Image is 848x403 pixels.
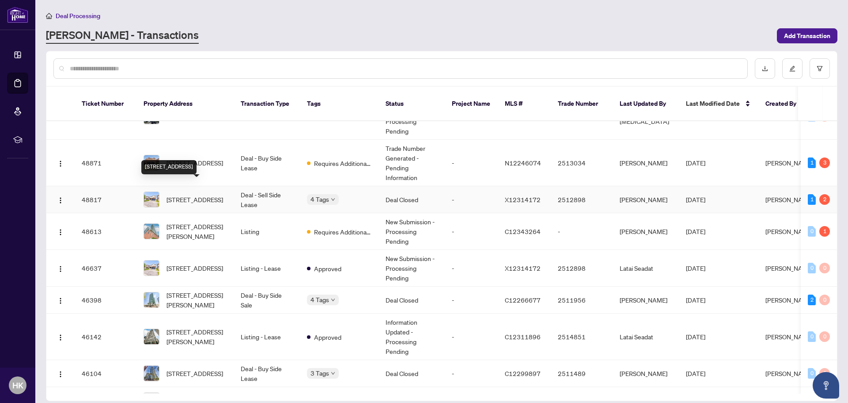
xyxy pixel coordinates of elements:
[379,287,445,314] td: Deal Closed
[686,227,705,235] span: [DATE]
[53,156,68,170] button: Logo
[819,263,830,273] div: 0
[75,314,136,360] td: 46142
[310,295,329,305] span: 4 Tags
[613,314,679,360] td: Latai Seadat
[57,229,64,236] img: Logo
[551,213,613,250] td: -
[765,159,813,167] span: [PERSON_NAME]
[686,196,705,203] span: [DATE]
[314,158,371,168] span: Requires Additional Docs
[810,58,830,79] button: filter
[686,296,705,304] span: [DATE]
[53,192,68,207] button: Logo
[167,263,223,273] span: [STREET_ADDRESS]
[57,160,64,167] img: Logo
[75,87,136,121] th: Ticket Number
[234,287,300,314] td: Deal - Buy Side Sale
[505,227,541,235] span: C12343264
[57,297,64,304] img: Logo
[613,186,679,213] td: [PERSON_NAME]
[551,360,613,387] td: 2511489
[551,287,613,314] td: 2511956
[310,194,329,204] span: 4 Tags
[167,327,227,346] span: [STREET_ADDRESS][PERSON_NAME]
[379,87,445,121] th: Status
[46,13,52,19] span: home
[819,226,830,237] div: 1
[808,368,816,379] div: 0
[819,194,830,205] div: 2
[445,186,498,213] td: -
[53,293,68,307] button: Logo
[56,12,100,20] span: Deal Processing
[379,186,445,213] td: Deal Closed
[765,196,813,203] span: [PERSON_NAME]
[784,29,830,43] span: Add Transaction
[445,140,498,186] td: -
[819,157,830,168] div: 3
[167,195,223,204] span: [STREET_ADDRESS]
[551,87,613,121] th: Trade Number
[505,159,541,167] span: N12246074
[755,58,775,79] button: download
[551,140,613,186] td: 2513034
[819,331,830,342] div: 0
[505,196,541,203] span: X12314172
[144,261,159,276] img: thumbnail-img
[234,140,300,186] td: Deal - Buy Side Lease
[12,379,23,391] span: HK
[144,329,159,344] img: thumbnail-img
[331,371,335,376] span: down
[551,314,613,360] td: 2514851
[234,87,300,121] th: Transaction Type
[75,360,136,387] td: 46104
[808,331,816,342] div: 0
[141,160,197,174] div: [STREET_ADDRESS]
[758,87,811,121] th: Created By
[314,264,341,273] span: Approved
[808,263,816,273] div: 0
[813,372,839,399] button: Open asap
[789,65,795,72] span: edit
[75,186,136,213] td: 48817
[765,369,813,377] span: [PERSON_NAME]
[46,28,199,44] a: [PERSON_NAME] - Transactions
[53,261,68,275] button: Logo
[765,296,813,304] span: [PERSON_NAME]
[686,369,705,377] span: [DATE]
[234,186,300,213] td: Deal - Sell Side Lease
[808,295,816,305] div: 2
[817,65,823,72] span: filter
[686,99,740,108] span: Last Modified Date
[144,292,159,307] img: thumbnail-img
[234,360,300,387] td: Deal - Buy Side Lease
[310,368,329,378] span: 3 Tags
[53,366,68,380] button: Logo
[613,213,679,250] td: [PERSON_NAME]
[57,334,64,341] img: Logo
[167,222,227,241] span: [STREET_ADDRESS][PERSON_NAME]
[445,314,498,360] td: -
[57,371,64,378] img: Logo
[765,333,813,341] span: [PERSON_NAME]
[613,140,679,186] td: [PERSON_NAME]
[167,290,227,310] span: [STREET_ADDRESS][PERSON_NAME]
[505,369,541,377] span: C12299897
[686,159,705,167] span: [DATE]
[75,140,136,186] td: 48871
[613,287,679,314] td: [PERSON_NAME]
[505,333,541,341] span: C12311896
[505,264,541,272] span: X12314172
[498,87,551,121] th: MLS #
[445,287,498,314] td: -
[234,213,300,250] td: Listing
[331,298,335,302] span: down
[167,368,223,378] span: [STREET_ADDRESS]
[144,224,159,239] img: thumbnail-img
[379,360,445,387] td: Deal Closed
[551,250,613,287] td: 2512898
[762,65,768,72] span: download
[808,194,816,205] div: 1
[234,250,300,287] td: Listing - Lease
